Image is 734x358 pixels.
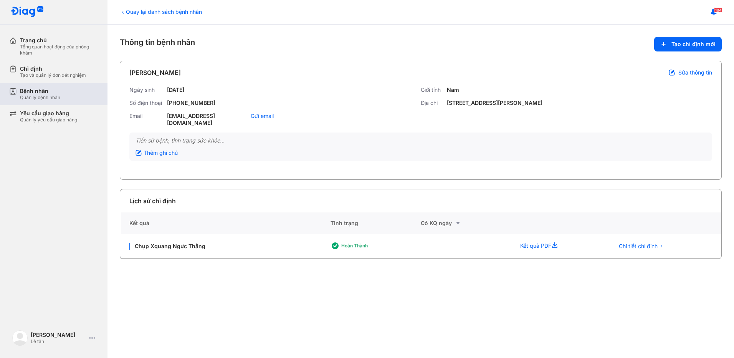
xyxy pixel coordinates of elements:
div: [EMAIL_ADDRESS][DOMAIN_NAME] [167,113,248,126]
div: Tạo và quản lý đơn xét nghiệm [20,72,86,78]
span: Sửa thông tin [678,69,712,76]
div: Chụp Xquang Ngực Thẳng [129,243,321,250]
div: [PERSON_NAME] [31,331,86,338]
div: Tình trạng [331,212,421,234]
div: Tiền sử bệnh, tình trạng sức khỏe... [136,137,706,144]
div: Thông tin bệnh nhân [120,37,722,51]
span: Tạo chỉ định mới [671,41,716,48]
div: Yêu cầu giao hàng [20,110,77,117]
div: Hoàn thành [341,243,403,249]
div: Ngày sinh [129,86,164,93]
div: Lịch sử chỉ định [129,196,176,206]
div: [PERSON_NAME] [129,68,181,77]
div: Quản lý yêu cầu giao hàng [20,117,77,123]
div: [PHONE_NUMBER] [167,99,215,106]
div: [STREET_ADDRESS][PERSON_NAME] [447,99,542,106]
span: 184 [714,7,722,13]
div: Giới tính [421,86,444,93]
div: Quản lý bệnh nhân [20,94,60,101]
button: Tạo chỉ định mới [654,37,722,51]
button: Chi tiết chỉ định [614,240,668,252]
img: logo [12,330,28,346]
div: [DATE] [167,86,184,93]
div: Bệnh nhân [20,88,60,94]
div: Chỉ định [20,65,86,72]
div: Địa chỉ [421,99,444,106]
div: Kết quả PDF [511,234,605,259]
div: Kết quả [120,212,331,234]
div: Thêm ghi chú [136,149,178,156]
div: Có KQ ngày [421,219,511,228]
div: Email [129,113,164,126]
a: Gửi email [251,113,274,119]
div: Trang chủ [20,37,98,44]
div: Số điện thoại [129,99,164,106]
div: Lễ tân [31,338,86,345]
div: Nam [447,86,459,93]
div: Quay lại danh sách bệnh nhân [120,8,202,16]
div: Tổng quan hoạt động của phòng khám [20,44,98,56]
span: Chi tiết chỉ định [619,243,658,250]
img: logo [11,6,44,18]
